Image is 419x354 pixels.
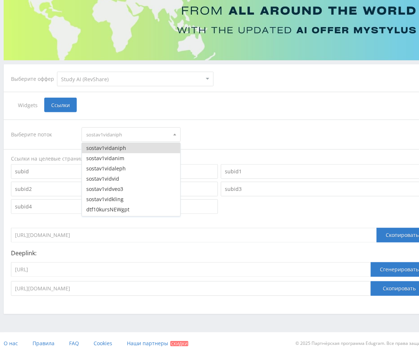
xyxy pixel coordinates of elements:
[127,340,168,347] span: Наши партнеры
[82,184,180,194] button: sostav1vidveo3
[11,98,44,112] span: Widgets
[11,199,218,214] input: subid4
[4,340,18,347] span: О нас
[170,341,188,346] span: Скидки
[11,76,57,82] div: Выберите оффер
[44,98,77,112] span: Ссылки
[11,164,218,179] input: subid
[94,340,112,347] span: Cookies
[11,182,218,196] input: subid2
[82,143,180,153] button: sostav1vidaniph
[82,163,180,174] button: sostav1vidaleph
[82,204,180,215] button: dtf10kursNEWgpt
[82,194,180,204] button: sostav1vidkling
[82,153,180,163] button: sostav1vidanim
[69,340,79,347] span: FAQ
[33,340,54,347] span: Правила
[86,128,169,142] span: sostav1vidaniph
[82,174,180,184] button: sostav1vidvid
[82,215,180,225] button: dtf10kursNEWgrok
[11,127,75,142] div: Выберите поток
